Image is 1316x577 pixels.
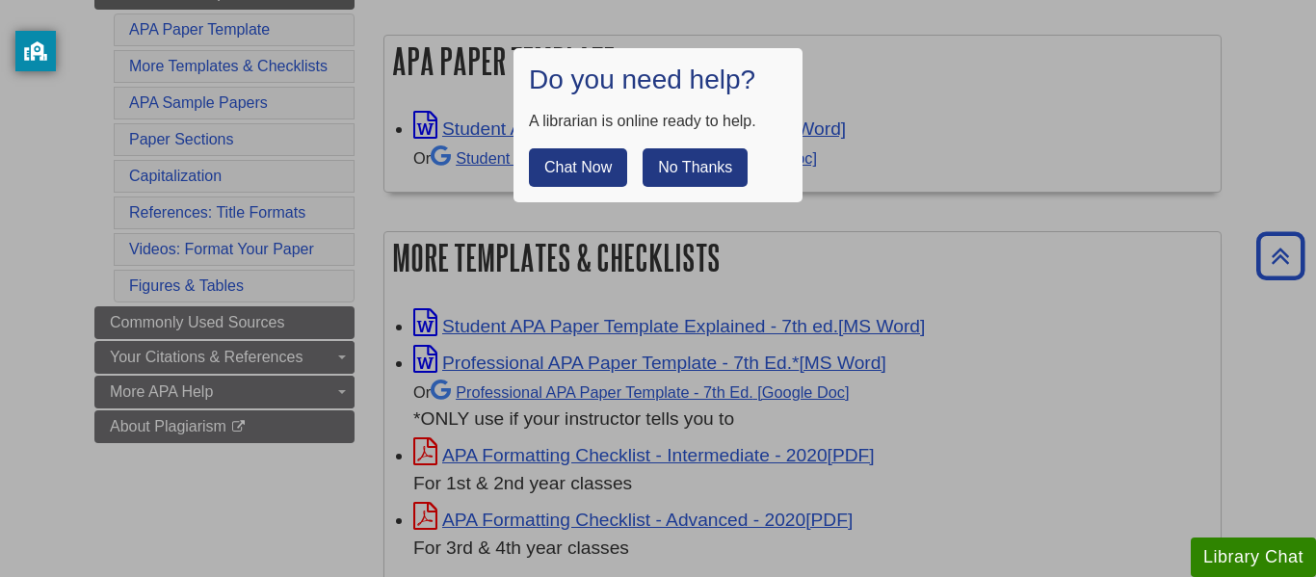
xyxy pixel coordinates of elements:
div: A librarian is online ready to help. [529,110,787,133]
button: Library Chat [1191,538,1316,577]
button: privacy banner [15,31,56,71]
h1: Do you need help? [529,64,787,96]
button: Chat Now [529,148,627,187]
button: No Thanks [643,148,748,187]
